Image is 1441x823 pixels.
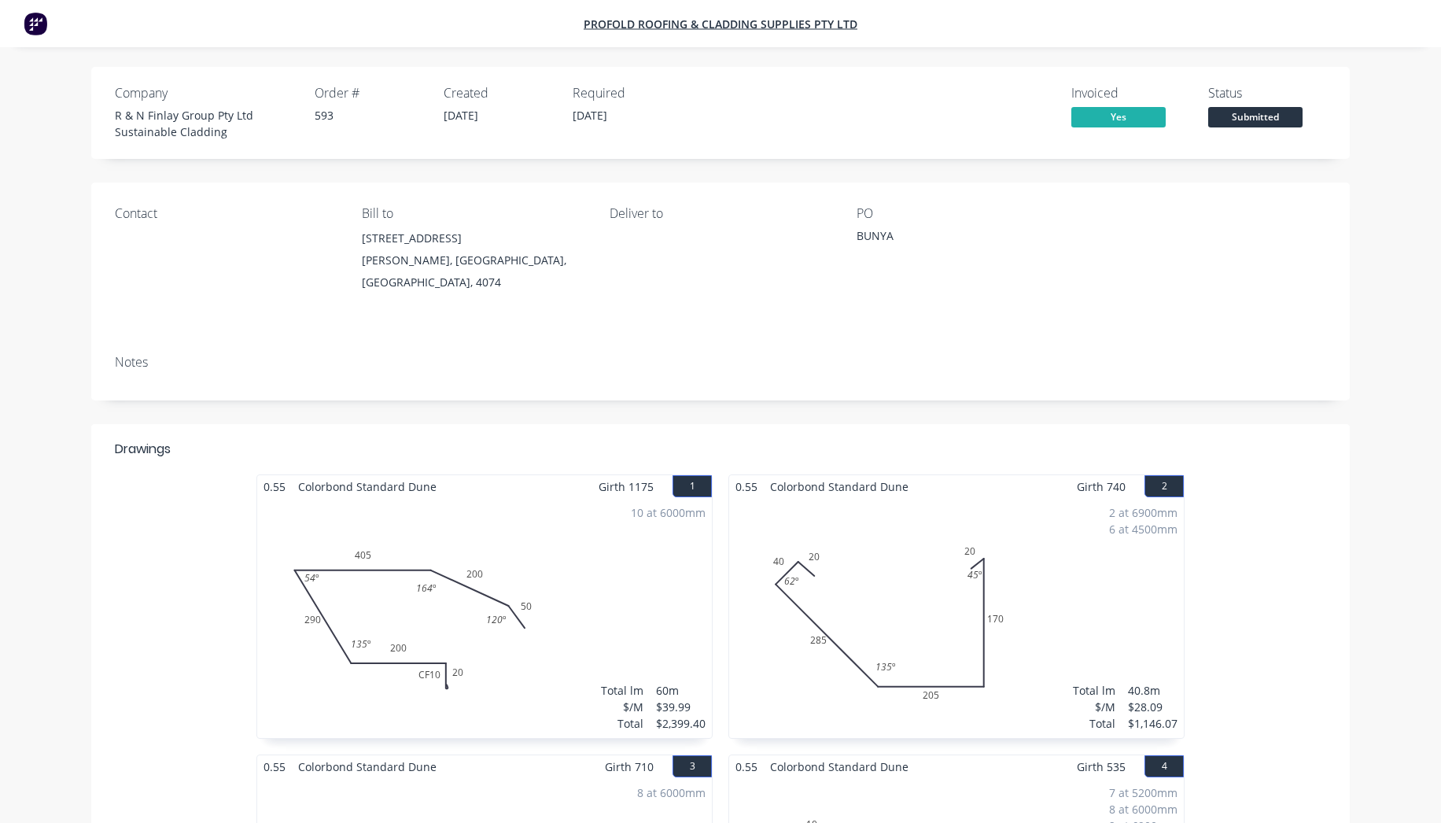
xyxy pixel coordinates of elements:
div: $28.09 [1128,699,1177,715]
div: [STREET_ADDRESS][PERSON_NAME], [GEOGRAPHIC_DATA], [GEOGRAPHIC_DATA], 4074 [362,227,584,293]
div: Total [601,715,643,732]
div: [STREET_ADDRESS] [362,227,584,249]
div: Total [1073,715,1115,732]
div: Total lm [1073,682,1115,699]
button: 1 [673,475,712,497]
div: Required [573,86,683,101]
div: $/M [1073,699,1115,715]
div: 6 at 4500mm [1109,521,1177,537]
span: Colorbond Standard Dune [764,475,915,498]
div: 7 at 5200mm [1109,784,1177,801]
div: R & N Finlay Group Pty Ltd Sustainable Cladding [115,107,296,140]
button: 4 [1144,755,1184,777]
span: [DATE] [444,108,478,123]
span: Girth 1175 [599,475,654,498]
span: Colorbond Standard Dune [764,755,915,778]
img: Factory [24,12,47,35]
div: Total lm [601,682,643,699]
div: 593 [315,107,425,124]
button: 2 [1144,475,1184,497]
div: Created [444,86,554,101]
div: 40.8m [1128,682,1177,699]
span: [DATE] [573,108,607,123]
div: Order # [315,86,425,101]
div: Bill to [362,206,584,221]
div: [PERSON_NAME], [GEOGRAPHIC_DATA], [GEOGRAPHIC_DATA], 4074 [362,249,584,293]
span: Girth 710 [605,755,654,778]
div: Invoiced [1071,86,1189,101]
div: PO [857,206,1078,221]
span: 0.55 [729,475,764,498]
span: 0.55 [257,755,292,778]
div: $1,146.07 [1128,715,1177,732]
div: BUNYA [857,227,1053,249]
span: 0.55 [257,475,292,498]
div: 8 at 6000mm [1109,801,1177,817]
div: Drawings [115,440,171,459]
div: 8 at 6000mm [637,784,706,801]
div: 020402852051702062º135º45º2 at 6900mm6 at 4500mmTotal lm$/MTotal40.8m$28.09$1,146.07 [729,498,1184,738]
a: PROFOLD ROOFING & CLADDING SUPPLIES PTY LTD [584,17,857,31]
div: 0CF102020029040520050135º54º164º120º10 at 6000mmTotal lm$/MTotal60m$39.99$2,399.40 [257,498,712,738]
span: Girth 740 [1077,475,1126,498]
div: $2,399.40 [656,715,706,732]
button: 3 [673,755,712,777]
div: $39.99 [656,699,706,715]
span: Submitted [1208,107,1303,127]
div: Company [115,86,296,101]
span: Colorbond Standard Dune [292,755,443,778]
span: Yes [1071,107,1166,127]
span: 0.55 [729,755,764,778]
div: Deliver to [610,206,831,221]
div: 2 at 6900mm [1109,504,1177,521]
div: Status [1208,86,1326,101]
div: 60m [656,682,706,699]
div: $/M [601,699,643,715]
div: Contact [115,206,337,221]
div: 10 at 6000mm [631,504,706,521]
div: Notes [115,355,1326,370]
span: Girth 535 [1077,755,1126,778]
span: Colorbond Standard Dune [292,475,443,498]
